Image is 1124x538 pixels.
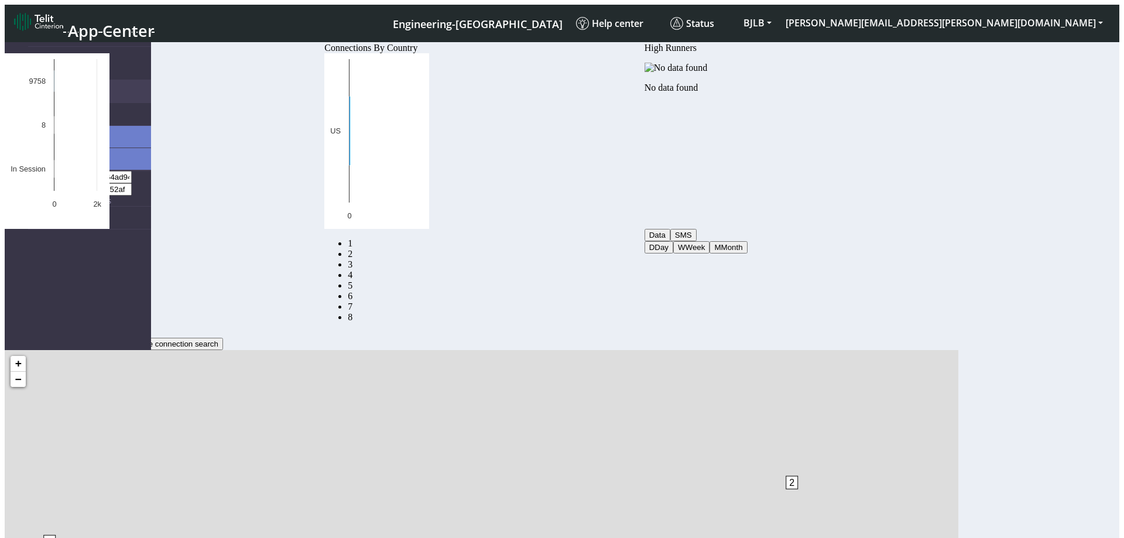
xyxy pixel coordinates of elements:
[576,17,643,30] span: Help center
[710,241,747,253] button: MMonth
[14,9,153,37] a: App Center
[348,270,352,280] a: Connections By Carrier
[576,17,589,30] img: knowledge.svg
[348,249,352,259] a: Carrier
[786,476,797,511] div: 2
[348,259,352,269] a: Usage per Country
[786,476,798,489] span: 2
[348,312,352,322] a: Not Connected for 30 days
[670,17,714,30] span: Status
[93,200,101,208] text: 2k
[331,126,341,135] text: US
[392,12,562,34] a: Your current platform instance
[678,243,686,252] span: W
[348,238,352,248] a: Connections By Country
[348,280,352,290] a: Usage by Carrier
[14,12,63,31] img: logo-telit-cinterion-gw-new.png
[649,243,655,252] span: D
[645,229,670,241] button: Data
[11,356,26,372] a: Zoom in
[348,301,352,311] a: Zero Session
[645,83,749,93] p: No data found
[721,243,743,252] span: Month
[645,63,708,73] img: No data found
[52,200,56,208] text: 0
[686,243,705,252] span: Week
[670,229,697,241] button: SMS
[654,243,669,252] span: Day
[11,165,46,173] text: In Session
[29,77,46,85] text: 9758
[42,121,46,129] text: 8
[348,291,352,301] a: 14 Days Trend
[779,12,1110,33] button: [PERSON_NAME][EMAIL_ADDRESS][PERSON_NAME][DOMAIN_NAME]
[736,12,779,33] button: BJLB
[714,243,721,252] span: M
[68,20,155,42] span: App Center
[645,43,749,53] div: High Runners
[11,372,26,387] a: Zoom out
[673,241,710,253] button: WWeek
[324,43,429,53] div: Connections By Country
[324,238,429,323] nav: Summary paging
[348,211,352,220] text: 0
[134,338,223,350] button: Use connection search
[28,47,151,80] a: Connectivity Management
[645,241,673,253] button: DDay
[571,12,666,35] a: Help center
[666,12,736,35] a: Status
[393,17,563,31] span: Engineering-[GEOGRAPHIC_DATA]
[670,17,683,30] img: status.svg
[5,338,958,350] div: LOCATION OF CONNECTIONS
